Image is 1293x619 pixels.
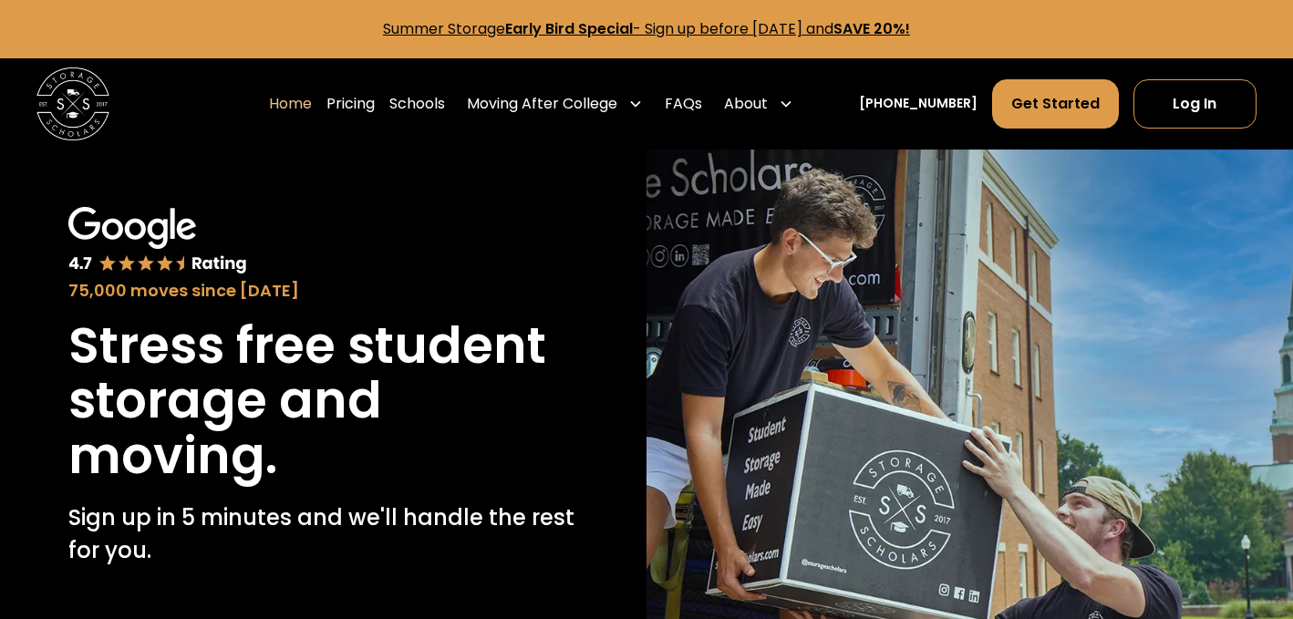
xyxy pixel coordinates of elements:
[389,78,445,129] a: Schools
[68,279,577,304] div: 75,000 moves since [DATE]
[269,78,312,129] a: Home
[992,79,1119,129] a: Get Started
[505,18,633,39] strong: Early Bird Special
[36,67,109,140] a: home
[717,78,801,129] div: About
[68,207,246,275] img: Google 4.7 star rating
[833,18,910,39] strong: SAVE 20%!
[36,67,109,140] img: Storage Scholars main logo
[68,501,577,567] p: Sign up in 5 minutes and we'll handle the rest for you.
[724,93,768,115] div: About
[467,93,617,115] div: Moving After College
[859,94,978,113] a: [PHONE_NUMBER]
[326,78,375,129] a: Pricing
[1133,79,1257,129] a: Log In
[665,78,702,129] a: FAQs
[68,318,577,483] h1: Stress free student storage and moving.
[460,78,650,129] div: Moving After College
[383,18,910,39] a: Summer StorageEarly Bird Special- Sign up before [DATE] andSAVE 20%!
